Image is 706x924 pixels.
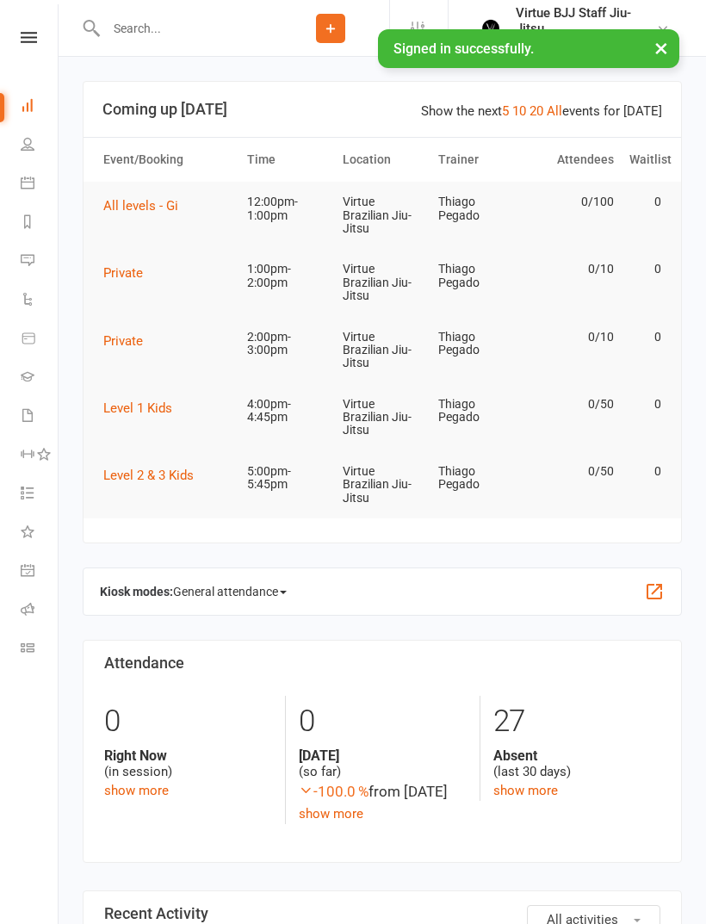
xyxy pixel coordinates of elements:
td: 0/50 [526,451,622,492]
div: from [DATE] [299,780,466,803]
td: 0/100 [526,182,622,222]
td: 0 [622,384,670,425]
td: Virtue Brazilian Jiu-Jitsu [335,384,430,451]
td: 12:00pm-1:00pm [239,182,335,236]
button: Private [103,331,155,351]
td: 0/10 [526,249,622,289]
td: 4:00pm-4:45pm [239,384,335,438]
div: 27 [493,696,660,747]
td: Virtue Brazilian Jiu-Jitsu [335,182,430,249]
span: -100.0 % [299,783,368,800]
td: 0 [622,249,670,289]
td: Virtue Brazilian Jiu-Jitsu [335,451,430,518]
input: Search... [101,16,272,40]
a: General attendance kiosk mode [21,553,59,592]
span: Private [103,333,143,349]
div: 0 [299,696,466,747]
a: Class kiosk mode [21,630,59,669]
span: Signed in successfully. [393,40,534,57]
a: People [21,127,59,165]
button: Private [103,263,155,283]
th: Trainer [430,138,526,182]
a: show more [104,783,169,798]
strong: Absent [493,747,660,764]
strong: Right Now [104,747,272,764]
td: Thiago Pegado [430,249,526,303]
th: Time [239,138,335,182]
a: Dashboard [21,88,59,127]
div: 0 [104,696,272,747]
img: thumb_image1665449447.png [473,11,507,46]
div: Virtue BJJ Staff Jiu-Jitsu [516,5,656,36]
h3: Coming up [DATE] [102,101,662,118]
td: 0/50 [526,384,622,425]
span: All levels - Gi [103,198,178,214]
span: Level 1 Kids [103,400,172,416]
td: 5:00pm-5:45pm [239,451,335,505]
a: show more [493,783,558,798]
a: 5 [502,103,509,119]
span: General attendance [173,578,287,605]
th: Attendees [526,138,622,182]
div: (so far) [299,747,466,780]
td: 0 [622,317,670,357]
th: Waitlist [622,138,670,182]
button: All levels - Gi [103,195,190,216]
td: 0/10 [526,317,622,357]
strong: Kiosk modes: [100,585,173,598]
td: Thiago Pegado [430,384,526,438]
a: Calendar [21,165,59,204]
a: 10 [512,103,526,119]
td: Thiago Pegado [430,451,526,505]
a: show more [299,806,363,822]
strong: [DATE] [299,747,466,764]
h3: Recent Activity [104,905,660,922]
h3: Attendance [104,654,660,672]
a: Product Sales [21,320,59,359]
button: × [646,29,677,66]
td: 0 [622,182,670,222]
a: What's New [21,514,59,553]
div: (last 30 days) [493,747,660,780]
th: Location [335,138,430,182]
td: Virtue Brazilian Jiu-Jitsu [335,317,430,384]
a: Roll call kiosk mode [21,592,59,630]
span: Private [103,265,143,281]
button: Level 2 & 3 Kids [103,465,206,486]
td: 1:00pm-2:00pm [239,249,335,303]
span: Level 2 & 3 Kids [103,468,194,483]
td: Virtue Brazilian Jiu-Jitsu [335,249,430,316]
td: 2:00pm-3:00pm [239,317,335,371]
button: Level 1 Kids [103,398,184,419]
td: 0 [622,451,670,492]
td: Thiago Pegado [430,317,526,371]
a: All [547,103,562,119]
div: (in session) [104,747,272,780]
td: Thiago Pegado [430,182,526,236]
div: Show the next events for [DATE] [421,101,662,121]
a: 20 [529,103,543,119]
th: Event/Booking [96,138,239,182]
a: Reports [21,204,59,243]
